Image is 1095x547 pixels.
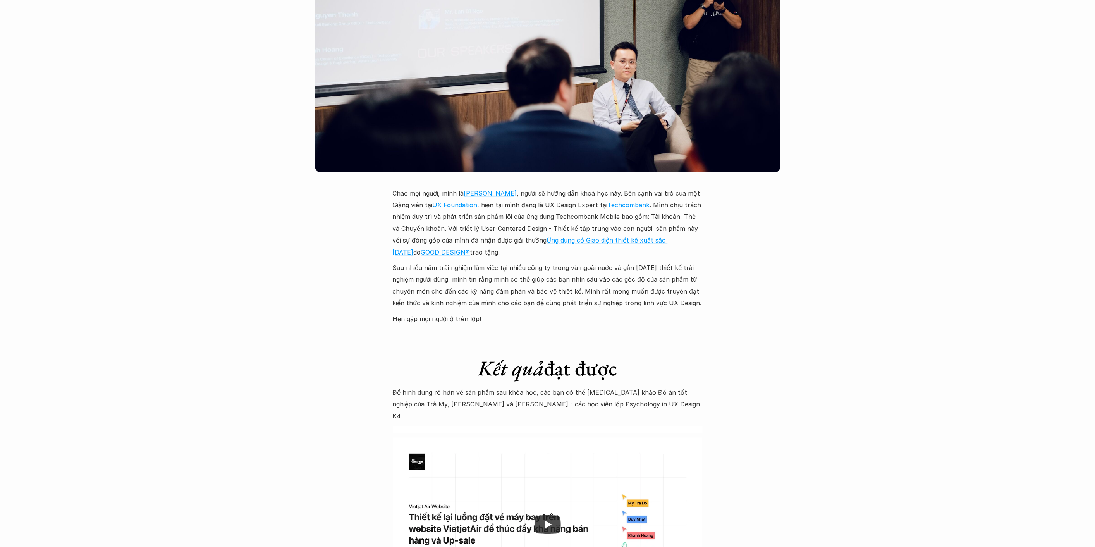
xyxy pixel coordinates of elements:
[393,236,668,256] a: Ứng dụng có Giao diện thiết kế xuất sắc [DATE]
[393,313,703,325] p: Hẹn gặp mọi người ở trên lớp!
[535,515,561,534] button: Play
[608,201,650,209] a: Techcombank
[393,187,703,258] p: Chào mọi người, mình là , người sẽ hướng dẫn khoá học này. Bên cạnh vai trò của một Giảng viên tạ...
[478,354,544,382] em: Kết quả
[393,356,703,381] h1: đạt được
[393,262,703,309] p: Sau nhiều năm trải nghiệm làm việc tại nhiều công ty trong và ngoài nước và gần [DATE] thiết kế t...
[433,201,478,209] a: UX Foundation
[464,189,517,197] a: [PERSON_NAME]
[393,387,703,422] p: Để hình dung rõ hơn về sản phẩm sau khóa học, các bạn có thể [MEDICAL_DATA] khảo Đồ án tốt nghiệp...
[421,248,470,256] a: GOOD DESIGN®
